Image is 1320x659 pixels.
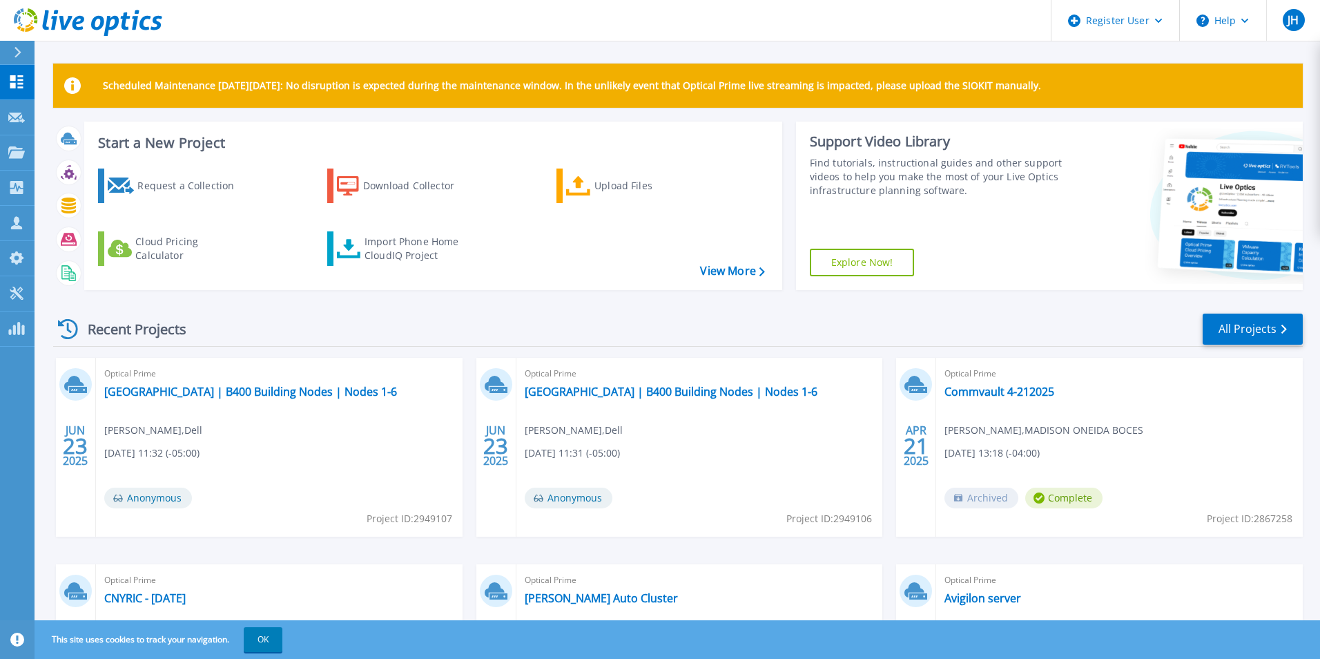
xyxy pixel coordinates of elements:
[104,591,186,605] a: CNYRIC - [DATE]
[104,385,397,399] a: [GEOGRAPHIC_DATA] | B400 Building Nodes | Nodes 1-6
[63,440,88,452] span: 23
[104,366,454,381] span: Optical Prime
[104,423,202,438] span: [PERSON_NAME] , Dell
[135,235,246,262] div: Cloud Pricing Calculator
[1288,15,1299,26] span: JH
[53,312,205,346] div: Recent Projects
[700,265,764,278] a: View More
[1203,314,1303,345] a: All Projects
[944,366,1294,381] span: Optical Prime
[62,421,88,471] div: JUN 2025
[525,385,817,399] a: [GEOGRAPHIC_DATA] | B400 Building Nodes | Nodes 1-6
[483,440,508,452] span: 23
[786,511,872,526] span: Project ID: 2949106
[365,235,472,262] div: Import Phone Home CloudIQ Project
[104,573,454,588] span: Optical Prime
[103,80,1041,91] p: Scheduled Maintenance [DATE][DATE]: No disruption is expected during the maintenance window. In t...
[525,591,678,605] a: [PERSON_NAME] Auto Cluster
[525,488,612,508] span: Anonymous
[594,172,705,200] div: Upload Files
[904,440,929,452] span: 21
[1025,488,1103,508] span: Complete
[810,249,915,276] a: Explore Now!
[944,446,1040,461] span: [DATE] 13:18 (-04:00)
[903,421,929,471] div: APR 2025
[810,133,1068,151] div: Support Video Library
[1207,511,1292,526] span: Project ID: 2867258
[556,169,710,203] a: Upload Files
[483,421,509,471] div: JUN 2025
[137,172,248,200] div: Request a Collection
[525,573,875,588] span: Optical Prime
[367,511,452,526] span: Project ID: 2949107
[525,423,623,438] span: [PERSON_NAME] , Dell
[944,385,1054,399] a: Commvault 4-212025
[944,423,1143,438] span: [PERSON_NAME] , MADISON ONEIDA BOCES
[38,627,282,652] span: This site uses cookies to track your navigation.
[944,488,1018,508] span: Archived
[327,169,481,203] a: Download Collector
[525,446,620,461] span: [DATE] 11:31 (-05:00)
[363,172,474,200] div: Download Collector
[98,231,252,266] a: Cloud Pricing Calculator
[104,488,192,508] span: Anonymous
[810,156,1068,198] div: Find tutorials, instructional guides and other support videos to help you make the most of your L...
[944,591,1021,605] a: Avigilon server
[98,169,252,203] a: Request a Collection
[525,366,875,381] span: Optical Prime
[944,573,1294,588] span: Optical Prime
[98,135,764,151] h3: Start a New Project
[244,627,282,652] button: OK
[104,446,200,461] span: [DATE] 11:32 (-05:00)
